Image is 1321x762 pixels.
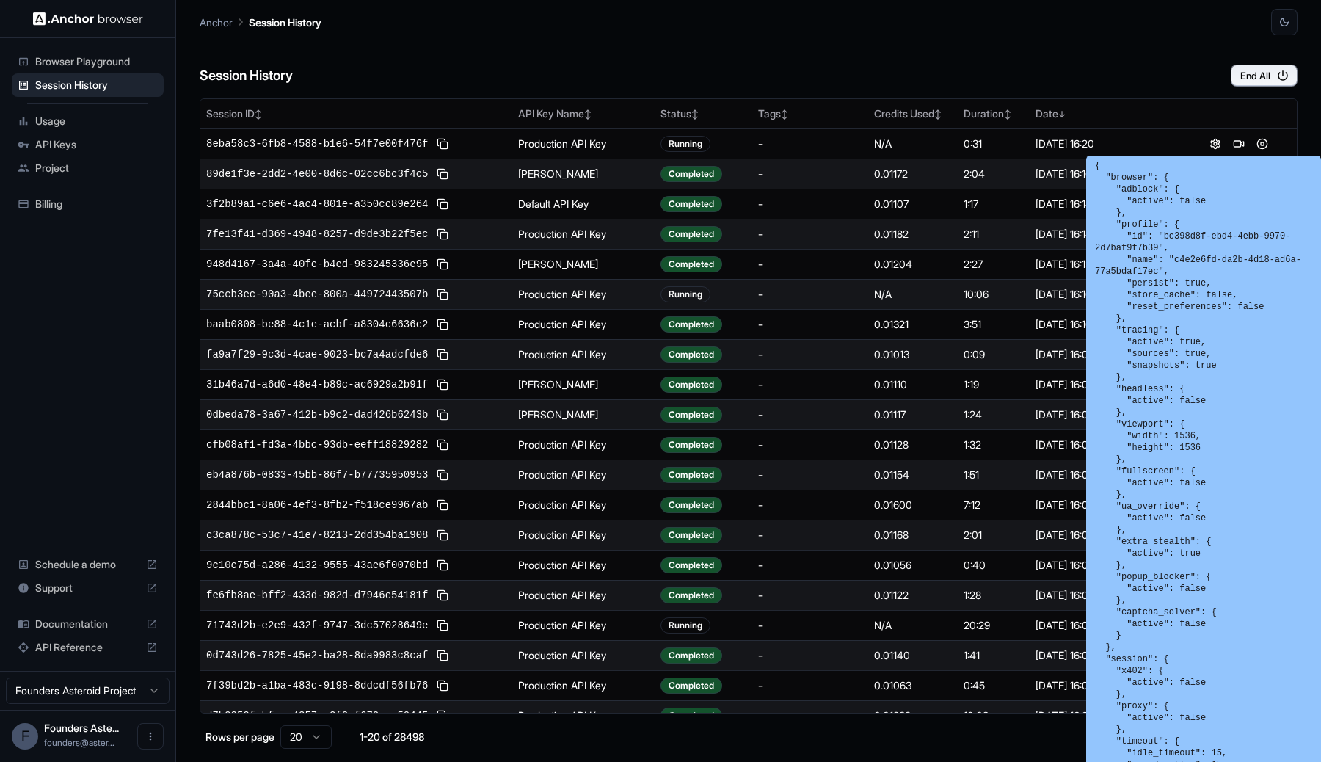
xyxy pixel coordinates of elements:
div: 0.01838 [874,708,951,723]
div: [DATE] 16:10 [1036,287,1175,302]
div: - [758,498,862,512]
div: [DATE] 16:00 [1036,558,1175,573]
td: Production API Key [512,610,655,640]
span: API Reference [35,640,140,655]
div: 0.01140 [874,648,951,663]
td: [PERSON_NAME] [512,249,655,279]
div: Credits Used [874,106,951,121]
span: ↓ [1058,109,1066,120]
div: Session ID [206,106,506,121]
span: ↕ [691,109,699,120]
div: - [758,317,862,332]
td: Production API Key [512,670,655,700]
div: [DATE] 16:14 [1036,227,1175,242]
div: 1:32 [964,438,1024,452]
img: Anchor Logo [33,12,143,26]
div: 0:31 [964,137,1024,151]
span: Project [35,161,158,175]
td: Production API Key [512,490,655,520]
div: F [12,723,38,750]
td: Production API Key [512,460,655,490]
div: Completed [660,497,722,513]
td: Production API Key [512,309,655,339]
td: Production API Key [512,520,655,550]
span: 89de1f3e-2dd2-4e00-8d6c-02cc6bc3f4c5 [206,167,428,181]
div: Completed [660,467,722,483]
span: 75ccb3ec-90a3-4bee-800a-44972443507b [206,287,428,302]
span: 3f2b89a1-c6e6-4ac4-801e-a350cc89e264 [206,197,428,211]
div: Completed [660,407,722,423]
div: Support [12,576,164,600]
span: 31b46a7d-a6d0-48e4-b89c-ac6929a2b91f [206,377,428,392]
div: - [758,468,862,482]
span: founders@asteroid.ai [44,737,114,748]
div: Duration [964,106,1024,121]
div: 0.01128 [874,438,951,452]
div: Completed [660,166,722,182]
span: baab0808-be88-4c1e-acbf-a8304c6636e2 [206,317,428,332]
span: 7f39bd2b-a1ba-483c-9198-8ddcdf56fb76 [206,678,428,693]
div: [DATE] 16:00 [1036,708,1175,723]
div: 0.01321 [874,317,951,332]
div: Running [660,136,710,152]
div: [DATE] 16:00 [1036,588,1175,603]
div: 0.01154 [874,468,951,482]
div: 1:24 [964,407,1024,422]
span: Usage [35,114,158,128]
div: - [758,558,862,573]
div: - [758,167,862,181]
div: 10:03 [964,708,1024,723]
span: ↕ [781,109,788,120]
div: Completed [660,557,722,573]
div: Completed [660,678,722,694]
div: API Keys [12,133,164,156]
div: [DATE] 16:00 [1036,528,1175,543]
div: 0.01117 [874,407,951,422]
td: Production API Key [512,429,655,460]
div: Running [660,286,710,302]
div: - [758,197,862,211]
div: Completed [660,708,722,724]
div: - [758,618,862,633]
div: [DATE] 16:00 [1036,648,1175,663]
div: - [758,648,862,663]
span: Documentation [35,617,140,631]
div: 0:09 [964,347,1024,362]
div: API Reference [12,636,164,659]
div: 0.01107 [874,197,951,211]
div: [DATE] 16:16 [1036,167,1175,181]
div: Completed [660,226,722,242]
div: 3:51 [964,317,1024,332]
div: 0.01600 [874,498,951,512]
div: 0.01110 [874,377,951,392]
span: Session History [35,78,158,92]
td: Default API Key [512,189,655,219]
div: [DATE] 16:14 [1036,197,1175,211]
span: 2844bbc1-8a06-4ef3-8fb2-f518ce9967ab [206,498,428,512]
span: fa9a7f29-9c3d-4cae-9023-bc7a4adcfde6 [206,347,428,362]
div: Date [1036,106,1175,121]
span: d7b9259f-bfce-4357-a2f2-f672eae50445 [206,708,428,723]
p: Session History [249,15,321,30]
div: [DATE] 16:07 [1036,377,1175,392]
div: Project [12,156,164,180]
div: [DATE] 16:06 [1036,407,1175,422]
span: ↕ [255,109,262,120]
div: [DATE] 16:13 [1036,257,1175,272]
td: [PERSON_NAME] [512,369,655,399]
div: 0.01063 [874,678,951,693]
div: 1:41 [964,648,1024,663]
div: 0:45 [964,678,1024,693]
div: Completed [660,346,722,363]
div: - [758,257,862,272]
div: - [758,588,862,603]
div: Completed [660,437,722,453]
div: - [758,407,862,422]
div: Usage [12,109,164,133]
div: Status [660,106,747,121]
td: Production API Key [512,640,655,670]
div: 2:01 [964,528,1024,543]
span: cfb08af1-fd3a-4bbc-93db-eeff18829282 [206,438,428,452]
span: eb4a876b-0833-45bb-86f7-b77735950953 [206,468,428,482]
span: c3ca878c-53c7-41e7-8213-2dd354ba1908 [206,528,428,543]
